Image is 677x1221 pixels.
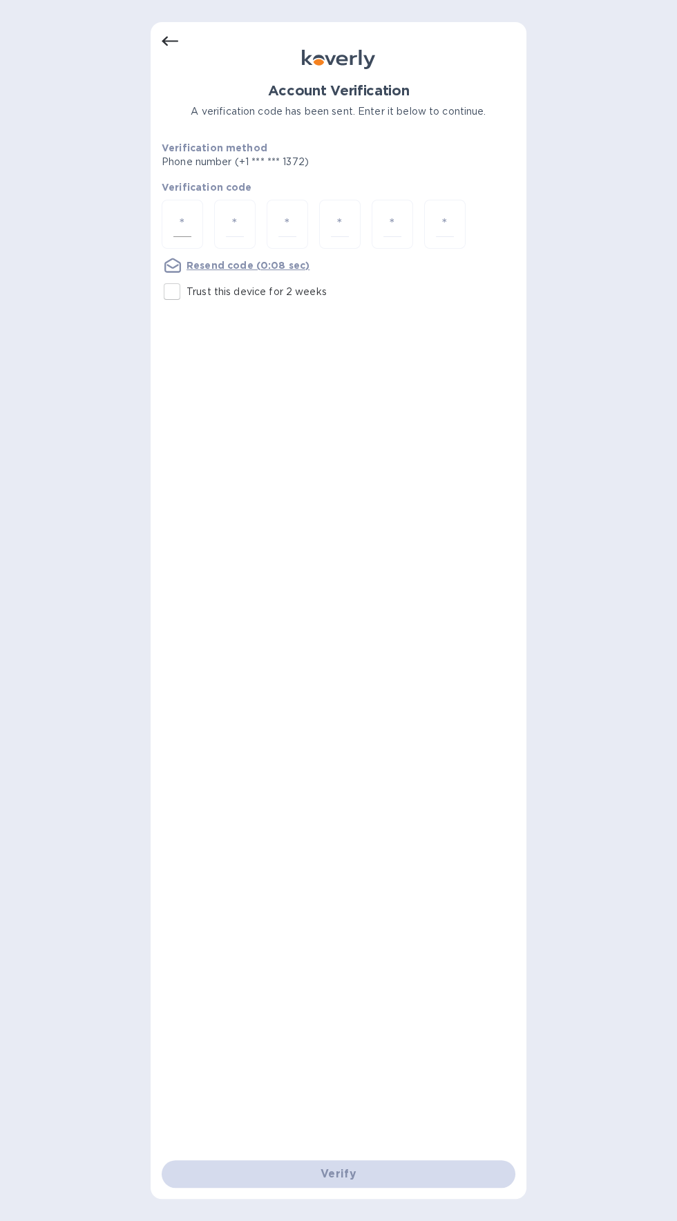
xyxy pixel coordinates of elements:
[187,285,327,299] p: Trust this device for 2 weeks
[162,104,515,119] p: A verification code has been sent. Enter it below to continue.
[162,155,414,169] p: Phone number (+1 *** *** 1372)
[162,180,515,194] p: Verification code
[162,142,267,153] b: Verification method
[162,83,515,99] h1: Account Verification
[187,260,309,271] u: Resend code (0:08 sec)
